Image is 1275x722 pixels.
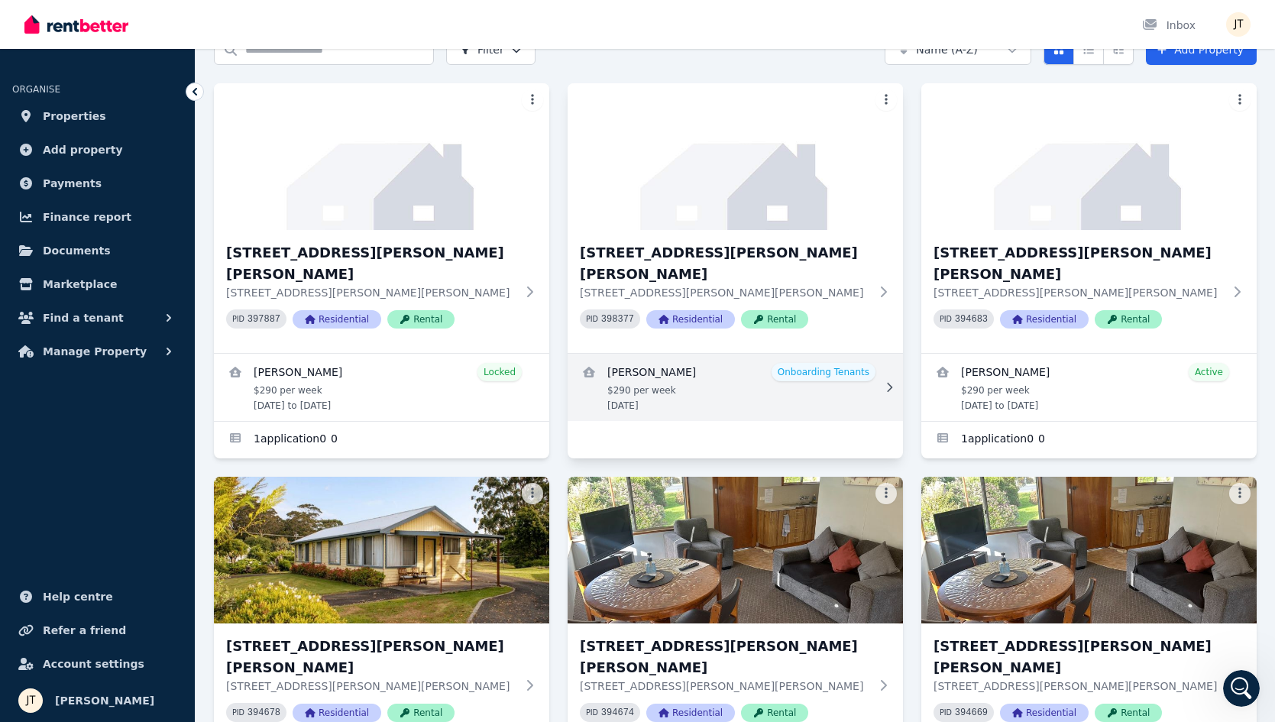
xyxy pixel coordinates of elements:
span: [PERSON_NAME] [55,691,154,710]
iframe: Intercom live chat [1223,670,1260,707]
h3: [STREET_ADDRESS][PERSON_NAME][PERSON_NAME] [934,242,1223,285]
p: [STREET_ADDRESS][PERSON_NAME][PERSON_NAME] [580,678,869,694]
div: Even though its manual payments it still has a schedule listed in the system [55,384,293,432]
div: Jamie says… [12,435,293,529]
button: Send a message… [262,494,286,519]
code: 394678 [248,707,280,718]
button: Manage Property [12,336,183,367]
h3: [STREET_ADDRESS][PERSON_NAME][PERSON_NAME] [226,242,516,285]
code: 394669 [955,707,988,718]
div: Inbox [1142,18,1196,33]
div: basically they should be in the payment schedule summary and would be overdue until I tick 'paid'... [55,3,293,81]
p: [STREET_ADDRESS][PERSON_NAME][PERSON_NAME] [934,285,1223,300]
button: More options [522,483,543,504]
span: Residential [293,310,381,329]
button: Gif picker [48,500,60,513]
span: Rental [741,310,808,329]
div: its listed in the individual page but not in the 'payments' page where the full schedule is liste... [67,198,281,243]
button: Find a tenant [12,303,183,333]
div: From the Rental Payments page you mean? [24,102,238,132]
a: Add property [12,134,183,165]
code: 397887 [248,314,280,325]
div: Once the payment is marked as paid, it should appear on the rental payments page. As the system c... [24,274,238,364]
span: Help centre [43,588,113,606]
div: View options [1044,34,1134,65]
img: 5/21 Andrew St, Strahan [214,477,549,623]
img: 7/21 Andrew St, Strahan [921,477,1257,623]
div: yes [263,164,281,179]
span: Find a tenant [43,309,124,327]
code: 394683 [955,314,988,325]
span: Refer a friend [43,621,126,639]
a: Finance report [12,202,183,232]
code: 398377 [601,314,634,325]
span: Residential [293,704,381,722]
button: Compact list view [1073,34,1104,65]
span: Residential [1000,310,1089,329]
p: [STREET_ADDRESS][PERSON_NAME][PERSON_NAME] [934,678,1223,694]
img: 6/21 Andrew St, Strahan [568,477,903,623]
button: Expanded list view [1103,34,1134,65]
img: 3/21 Andrew St, Strahan [568,83,903,230]
div: the schedule is shown in the individual units rent schedule but for some reason for manual paymen... [55,435,293,528]
a: Account settings [12,649,183,679]
img: Jamie Taylor [1226,12,1251,37]
span: Properties [43,107,106,125]
a: 4/21 Andrew St, Strahan[STREET_ADDRESS][PERSON_NAME][PERSON_NAME][STREET_ADDRESS][PERSON_NAME][PE... [921,83,1257,353]
span: Manage Property [43,342,147,361]
a: Applications for 2/21 Andrew St, Strahan [214,422,549,458]
button: More options [522,89,543,111]
span: Payments [43,174,102,193]
span: Add property [43,141,123,159]
a: Applications for 4/21 Andrew St, Strahan [921,422,1257,458]
div: Dan says… [12,93,293,154]
span: Rental [1095,310,1162,329]
a: View details for Dimity Williams [921,354,1257,421]
span: Marketplace [43,275,117,293]
a: Refer a friend [12,615,183,646]
p: Active [74,19,105,34]
a: 2/21 Andrew St, Strahan[STREET_ADDRESS][PERSON_NAME][PERSON_NAME][STREET_ADDRESS][PERSON_NAME][PE... [214,83,549,353]
h3: [STREET_ADDRESS][PERSON_NAME][PERSON_NAME] [226,636,516,678]
button: More options [1229,483,1251,504]
button: Upload attachment [73,500,85,513]
h1: [PERSON_NAME] [74,8,173,19]
div: yes [251,154,293,188]
button: Filter [446,34,536,65]
span: Rental [1095,704,1162,722]
button: Emoji picker [24,500,36,513]
button: go back [10,6,39,35]
span: ORGANISE [12,84,60,95]
small: PID [586,708,598,717]
div: Dan says… [12,264,293,385]
code: 394674 [601,707,634,718]
h3: [STREET_ADDRESS][PERSON_NAME][PERSON_NAME] [934,636,1223,678]
span: Filter [459,42,504,57]
a: 3/21 Andrew St, Strahan[STREET_ADDRESS][PERSON_NAME][PERSON_NAME][STREET_ADDRESS][PERSON_NAME][PE... [568,83,903,353]
span: Documents [43,241,111,260]
p: [STREET_ADDRESS][PERSON_NAME][PERSON_NAME] [226,678,516,694]
span: Finance report [43,208,131,226]
button: Name (A-Z) [885,34,1031,65]
div: the schedule is shown in the individual units rent schedule but for some reason for manual paymen... [67,444,281,519]
h3: [STREET_ADDRESS][PERSON_NAME][PERSON_NAME] [580,636,869,678]
span: Rental [741,704,808,722]
div: its listed in the individual page but not in the 'payments' page where the full schedule is liste... [55,189,293,252]
div: Jamie says… [12,384,293,434]
div: Close [268,6,296,34]
span: Residential [1000,704,1089,722]
span: Rental [387,704,455,722]
div: Even though its manual payments it still has a schedule listed in the system [67,393,281,423]
img: 2/21 Andrew St, Strahan [214,83,549,230]
p: [STREET_ADDRESS][PERSON_NAME][PERSON_NAME] [580,285,869,300]
div: Jamie says… [12,3,293,93]
div: From the Rental Payments page you mean? [12,93,251,141]
button: More options [875,483,897,504]
img: Jamie Taylor [18,688,43,713]
small: PID [232,708,244,717]
div: Once the payment is marked as paid, it should appear on the rental payments page. As the system c... [12,264,251,373]
small: PID [940,708,952,717]
img: Profile image for Dan [44,8,68,33]
span: Name (A-Z) [916,42,978,57]
span: Residential [646,704,735,722]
